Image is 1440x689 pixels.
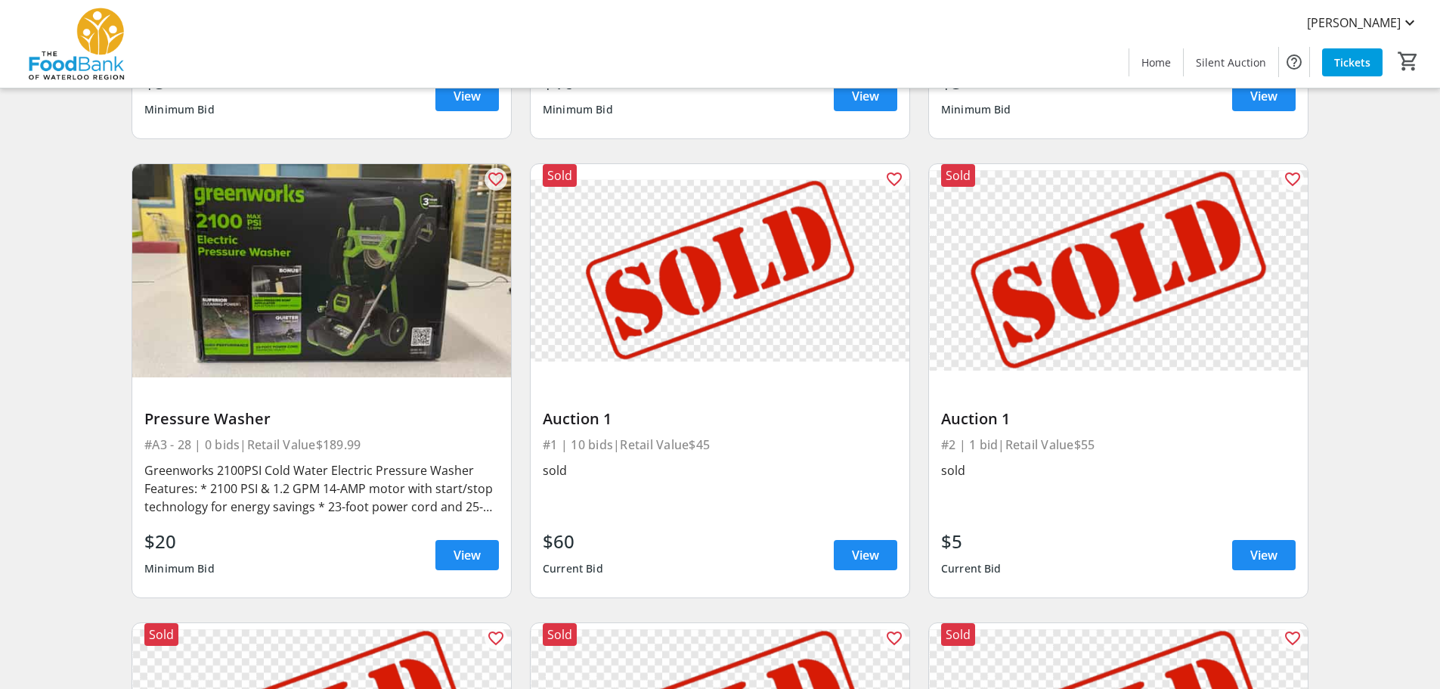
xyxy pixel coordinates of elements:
div: $20 [144,528,215,555]
img: Pressure Washer [132,164,511,377]
span: View [454,546,481,564]
a: View [1232,81,1296,111]
div: Pressure Washer [144,410,499,428]
a: Tickets [1322,48,1383,76]
mat-icon: favorite_outline [1284,170,1302,188]
mat-icon: favorite_outline [885,629,903,647]
a: Home [1129,48,1183,76]
div: sold [941,461,1296,480]
mat-icon: favorite_outline [487,629,505,647]
div: Auction 1 [543,410,897,428]
a: View [435,81,499,111]
button: Help [1279,47,1309,77]
div: Minimum Bid [543,96,613,123]
span: Home [1141,54,1171,70]
span: Tickets [1334,54,1370,70]
mat-icon: favorite_outline [885,170,903,188]
div: Minimum Bid [144,96,215,123]
div: Greenworks 2100PSI Cold Water Electric Pressure Washer Features: * 2100 PSI & 1.2 GPM 14-AMP moto... [144,461,499,516]
mat-icon: favorite_outline [487,170,505,188]
span: Silent Auction [1196,54,1266,70]
mat-icon: favorite_outline [1284,629,1302,647]
span: [PERSON_NAME] [1307,14,1401,32]
span: View [852,87,879,105]
div: #1 | 10 bids | Retail Value $45 [543,434,897,455]
span: View [1250,87,1277,105]
div: Auction 1 [941,410,1296,428]
div: Minimum Bid [144,555,215,582]
a: View [834,81,897,111]
div: $5 [941,528,1002,555]
button: [PERSON_NAME] [1295,11,1431,35]
div: #2 | 1 bid | Retail Value $55 [941,434,1296,455]
a: View [834,540,897,570]
a: View [1232,540,1296,570]
div: Sold [941,164,975,187]
div: Current Bid [941,555,1002,582]
div: Current Bid [543,555,603,582]
div: Minimum Bid [941,96,1011,123]
div: Sold [941,623,975,646]
img: Auction 1 [531,164,909,377]
a: Silent Auction [1184,48,1278,76]
div: $60 [543,528,603,555]
div: Sold [144,623,178,646]
span: View [1250,546,1277,564]
div: #A3 - 28 | 0 bids | Retail Value $189.99 [144,434,499,455]
img: The Food Bank of Waterloo Region's Logo [9,6,144,82]
div: sold [543,461,897,480]
span: View [454,87,481,105]
div: Sold [543,164,577,187]
a: View [435,540,499,570]
div: Sold [543,623,577,646]
img: Auction 1 [929,164,1308,377]
button: Cart [1395,48,1422,75]
span: View [852,546,879,564]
